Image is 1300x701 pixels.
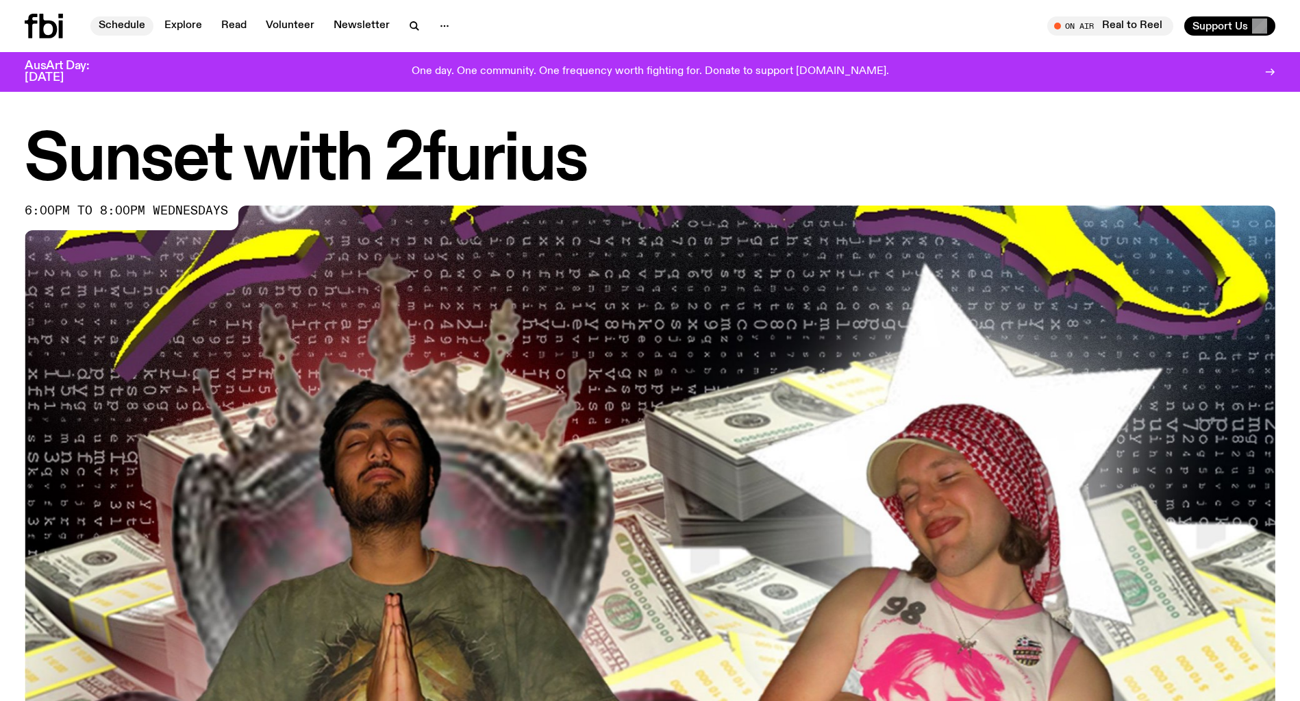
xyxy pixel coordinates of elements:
[258,16,323,36] a: Volunteer
[156,16,210,36] a: Explore
[213,16,255,36] a: Read
[25,130,1275,192] h1: Sunset with 2furius
[412,66,889,78] p: One day. One community. One frequency worth fighting for. Donate to support [DOMAIN_NAME].
[90,16,153,36] a: Schedule
[325,16,398,36] a: Newsletter
[25,206,228,217] span: 6:00pm to 8:00pm wednesdays
[1184,16,1275,36] button: Support Us
[25,60,112,84] h3: AusArt Day: [DATE]
[1192,20,1248,32] span: Support Us
[1047,16,1173,36] button: On AirReal to Reel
